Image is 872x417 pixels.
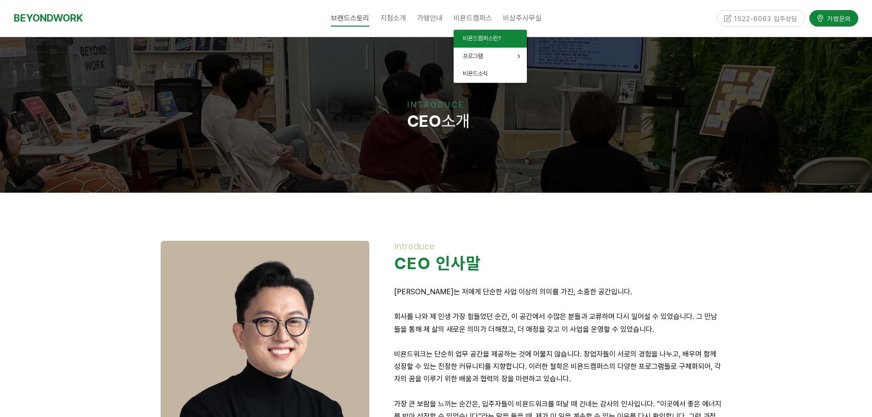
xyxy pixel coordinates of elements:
[503,14,542,22] span: 비상주사무실
[417,14,443,22] span: 가맹안내
[14,10,83,27] a: BEYONDWORK
[824,14,851,23] span: 가맹문의
[394,254,481,273] strong: CEO 인사말
[498,7,547,30] a: 비상주사무실
[809,10,858,26] a: 가맹문의
[394,348,722,385] p: 비욘드워크는 단순히 업무 공간을 제공하는 것에 머물지 않습니다. 창업자들이 서로의 경험을 나누고, 배우며 함께 성장할 수 있는 진정한 커뮤니티를 지향합니다. 이러한 철학은 비...
[454,65,527,83] a: 비욘드소식
[448,7,498,30] a: 비욘드캠퍼스
[394,241,435,252] span: Introduce
[463,70,488,77] span: 비욘드소식
[331,10,369,27] span: 브랜드스토리
[407,100,465,109] span: INTRODUCE
[454,30,527,48] a: 비욘드캠퍼스란?
[380,14,406,22] span: 지점소개
[454,14,492,22] span: 비욘드캠퍼스
[394,286,722,298] p: [PERSON_NAME]는 저에게 단순한 사업 이상의 의미를 가진, 소중한 공간입니다.
[412,7,448,30] a: 가맹안내
[463,35,501,42] span: 비욘드캠퍼스란?
[454,48,527,65] a: 프로그램
[403,111,470,131] span: 소개
[375,7,412,30] a: 지점소개
[407,111,441,131] strong: CEO
[325,7,375,30] a: 브랜드스토리
[463,53,483,60] span: 프로그램
[394,310,722,335] p: 회사를 나와 제 인생 가장 힘들었던 순간, 이 공간에서 수많은 분들과 교류하며 다시 일어설 수 있었습니다. 그 만남들을 통해 제 삶의 새로운 의미가 더해졌고, 더 애정을 갖고...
